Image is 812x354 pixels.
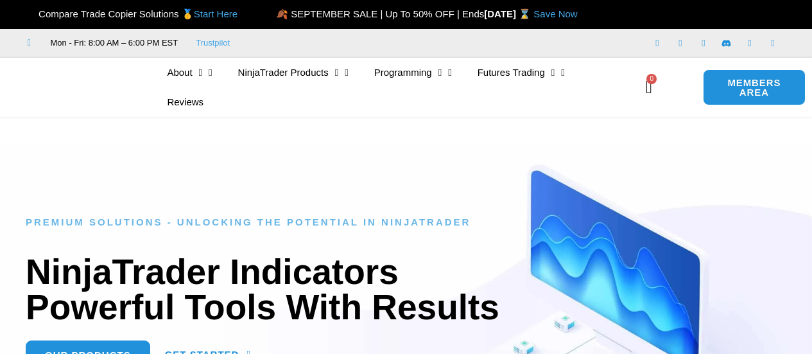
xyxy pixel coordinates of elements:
span: Mon - Fri: 8:00 AM – 6:00 PM EST [48,35,178,51]
a: Reviews [154,87,216,117]
a: Save Now [533,8,577,19]
h1: NinjaTrader Indicators Powerful Tools With Results [26,254,786,325]
img: 🏆 [28,9,38,19]
span: 🍂 SEPTEMBER SALE | Up To 50% OFF | Ends [276,8,484,19]
a: NinjaTrader Products [225,58,361,87]
a: MEMBERS AREA [703,69,805,105]
nav: Menu [154,58,634,117]
a: About [154,58,225,87]
span: MEMBERS AREA [716,78,791,97]
a: 0 [626,69,671,106]
a: Programming [361,58,465,87]
h6: Premium Solutions - Unlocking the Potential in NinjaTrader [26,217,786,229]
a: Trustpilot [196,35,230,51]
span: Compare Trade Copier Solutions 🥇 [28,8,238,19]
img: LogoAI | Affordable Indicators – NinjaTrader [12,64,150,111]
strong: [DATE] ⌛ [484,8,533,19]
a: Futures Trading [465,58,578,87]
span: 0 [646,74,657,84]
a: Start Here [194,8,238,19]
